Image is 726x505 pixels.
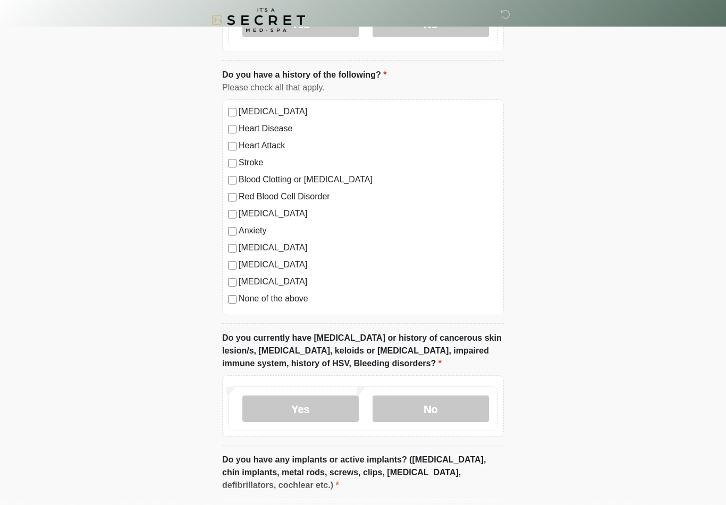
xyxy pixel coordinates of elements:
[228,261,237,270] input: [MEDICAL_DATA]
[228,210,237,218] input: [MEDICAL_DATA]
[239,156,498,169] label: Stroke
[228,142,237,150] input: Heart Attack
[222,69,386,81] label: Do you have a history of the following?
[228,108,237,116] input: [MEDICAL_DATA]
[239,258,498,271] label: [MEDICAL_DATA]
[239,173,498,186] label: Blood Clotting or [MEDICAL_DATA]
[239,105,498,118] label: [MEDICAL_DATA]
[228,278,237,287] input: [MEDICAL_DATA]
[239,275,498,288] label: [MEDICAL_DATA]
[222,81,504,94] div: Please check all that apply.
[239,139,498,152] label: Heart Attack
[239,224,498,237] label: Anxiety
[228,244,237,252] input: [MEDICAL_DATA]
[228,176,237,184] input: Blood Clotting or [MEDICAL_DATA]
[228,193,237,201] input: Red Blood Cell Disorder
[222,453,504,492] label: Do you have any implants or active implants? ([MEDICAL_DATA], chin implants, metal rods, screws, ...
[239,190,498,203] label: Red Blood Cell Disorder
[228,227,237,235] input: Anxiety
[228,159,237,167] input: Stroke
[239,292,498,305] label: None of the above
[242,395,359,422] label: Yes
[239,241,498,254] label: [MEDICAL_DATA]
[239,122,498,135] label: Heart Disease
[228,295,237,304] input: None of the above
[239,207,498,220] label: [MEDICAL_DATA]
[228,125,237,133] input: Heart Disease
[212,8,305,32] img: It's A Secret Med Spa Logo
[373,395,489,422] label: No
[222,332,504,370] label: Do you currently have [MEDICAL_DATA] or history of cancerous skin lesion/s, [MEDICAL_DATA], keloi...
